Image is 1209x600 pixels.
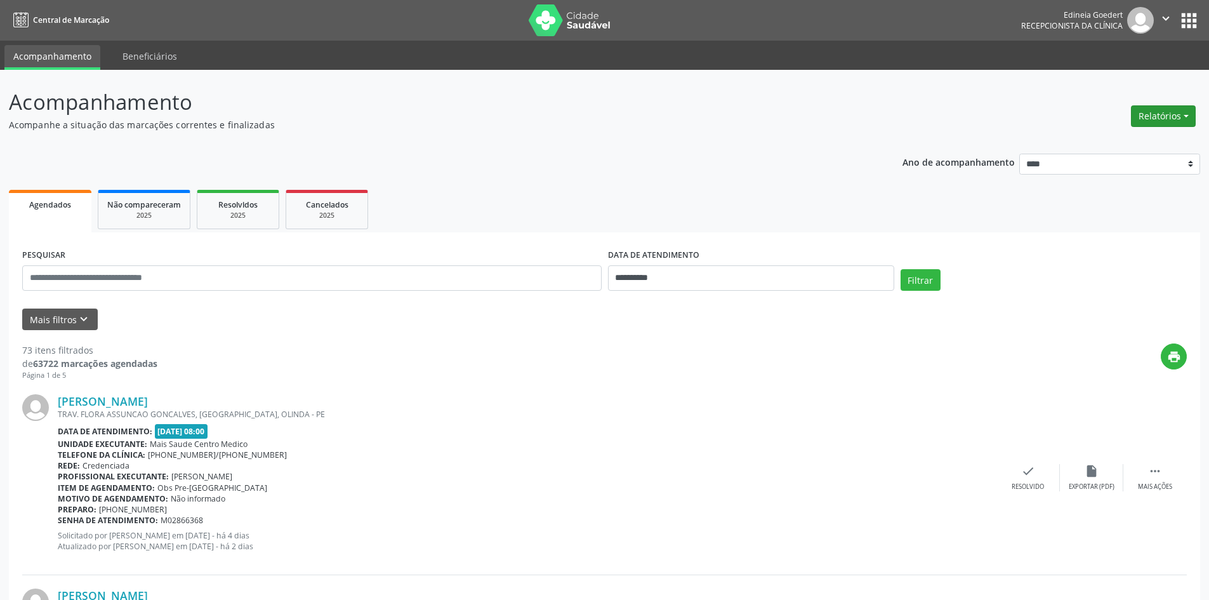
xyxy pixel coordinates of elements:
span: [DATE] 08:00 [155,424,208,439]
span: [PHONE_NUMBER] [99,504,167,515]
b: Senha de atendimento: [58,515,158,526]
div: de [22,357,157,370]
b: Telefone da clínica: [58,450,145,460]
span: Não compareceram [107,199,181,210]
b: Motivo de agendamento: [58,493,168,504]
strong: 63722 marcações agendadas [33,357,157,370]
span: Recepcionista da clínica [1021,20,1123,31]
b: Item de agendamento: [58,483,155,493]
b: Data de atendimento: [58,426,152,437]
a: Central de Marcação [9,10,109,30]
i:  [1159,11,1173,25]
label: PESQUISAR [22,246,65,265]
div: Edineia Goedert [1021,10,1123,20]
div: 2025 [206,211,270,220]
button: print [1161,343,1187,370]
img: img [1127,7,1154,34]
i: keyboard_arrow_down [77,312,91,326]
b: Preparo: [58,504,96,515]
p: Ano de acompanhamento [902,154,1015,170]
span: Resolvidos [218,199,258,210]
button: apps [1178,10,1200,32]
span: Cancelados [306,199,348,210]
button: Relatórios [1131,105,1196,127]
span: M02866368 [161,515,203,526]
span: Credenciada [83,460,129,471]
div: Exportar (PDF) [1069,483,1114,491]
div: 73 itens filtrados [22,343,157,357]
div: Resolvido [1012,483,1044,491]
span: Obs Pre-[GEOGRAPHIC_DATA] [157,483,267,493]
div: 2025 [295,211,359,220]
span: [PERSON_NAME] [171,471,232,482]
span: Central de Marcação [33,15,109,25]
div: Mais ações [1138,483,1172,491]
p: Solicitado por [PERSON_NAME] em [DATE] - há 4 dias Atualizado por [PERSON_NAME] em [DATE] - há 2 ... [58,530,996,552]
div: TRAV. FLORA ASSUNCAO GONCALVES, [GEOGRAPHIC_DATA], OLINDA - PE [58,409,996,420]
label: DATA DE ATENDIMENTO [608,246,699,265]
i:  [1148,464,1162,478]
a: Acompanhamento [4,45,100,70]
b: Rede: [58,460,80,471]
button: Mais filtroskeyboard_arrow_down [22,309,98,331]
a: [PERSON_NAME] [58,394,148,408]
span: Mais Saude Centro Medico [150,439,248,450]
b: Profissional executante: [58,471,169,482]
button: Filtrar [901,269,941,291]
div: Página 1 de 5 [22,370,157,381]
span: [PHONE_NUMBER]/[PHONE_NUMBER] [148,450,287,460]
span: Agendados [29,199,71,210]
div: 2025 [107,211,181,220]
span: Não informado [171,493,225,504]
i: print [1167,350,1181,364]
i: insert_drive_file [1085,464,1099,478]
p: Acompanhe a situação das marcações correntes e finalizadas [9,118,843,131]
button:  [1154,7,1178,34]
i: check [1021,464,1035,478]
b: Unidade executante: [58,439,147,450]
a: Beneficiários [114,45,186,67]
img: img [22,394,49,421]
p: Acompanhamento [9,86,843,118]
